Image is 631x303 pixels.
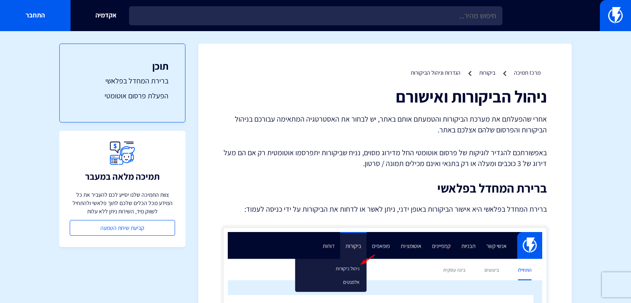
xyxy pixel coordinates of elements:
a: ביקורות [479,69,495,76]
h3: תוכן [76,61,168,71]
h3: תמיכה מלאה במעבר [85,171,160,181]
a: ברירת המחדל בפלאשי [76,76,168,86]
a: מרכז תמיכה [514,69,541,76]
a: הפעלת פרסום אוטומטי [76,90,168,101]
a: קביעת שיחת הטמעה [70,220,175,236]
input: חיפוש מהיר... [129,6,502,25]
p: באפשורתכם להגדיר לוגיקות של פרסום אוטומטי החל מדירוג מסוים, נניח שביקורות יתפרסמו אוטומטית רק אם ... [223,147,547,169]
p: צוות התמיכה שלנו יסייע לכם להעביר את כל המידע מכל הכלים שלכם לתוך פלאשי ולהתחיל לשווק מיד, השירות... [70,191,175,215]
p: ברירת המחדל בפלאשי היא אישור הביקורות באופן ידני, ניתן לאשר או לדחות את הביקורות על ידי כניסה לעמוד: [223,203,547,215]
h1: ניהול הביקורות ואישורם [223,87,547,105]
a: הגדרות וניהול הביקורות [411,69,460,76]
p: אחרי שהפעלתם את מערכת הביקורות והטמעתם אותם באתר, יש לבחור את האסטרטגיה המתאימה עבורכם בניהול הבי... [223,114,547,135]
h2: ברירת המחדל בפלאשי [223,181,547,195]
